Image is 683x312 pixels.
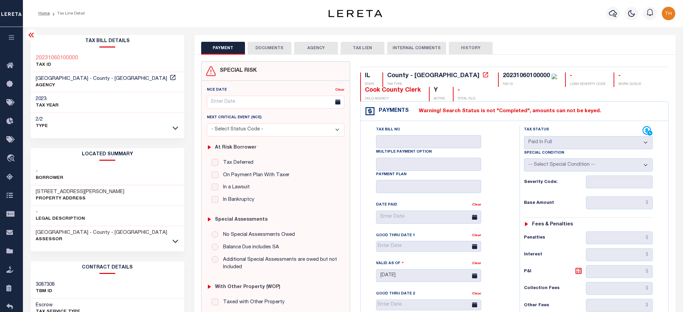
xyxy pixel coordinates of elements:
[215,217,268,223] h6: Special Assessments
[434,96,445,101] p: ACTIVE
[38,11,50,15] a: Home
[36,175,63,182] p: Borrower
[36,76,167,81] span: [GEOGRAPHIC_DATA] - County - [GEOGRAPHIC_DATA]
[376,172,406,178] label: Payment Plan
[365,72,374,80] div: IL
[586,265,653,278] input: $
[207,96,345,109] input: Enter Date
[458,96,475,101] p: TOTAL DLQ
[586,282,653,295] input: $
[586,299,653,312] input: $
[618,82,641,87] p: WORK QUEUE
[36,189,124,195] h3: [STREET_ADDRESS][PERSON_NAME]
[36,302,80,309] h3: Escrow
[36,55,78,62] a: 20231060100000
[552,74,557,79] img: check-icon-green.svg
[220,256,340,271] label: Additional Special Assessments are owed but not Included
[36,281,55,288] h3: 3087308
[36,236,167,243] p: Assessor
[449,42,493,55] button: HISTORY
[662,7,675,20] img: svg+xml;base64,PHN2ZyB4bWxucz0iaHR0cDovL3d3dy53My5vcmcvMjAwMC9zdmciIHBvaW50ZXItZXZlbnRzPSJub25lIi...
[365,82,374,87] p: STATE
[472,203,481,207] a: Clear
[586,231,653,244] input: $
[329,10,382,17] img: logo-dark.svg
[618,72,641,80] div: -
[36,116,48,123] h3: 2/2
[50,10,85,17] li: Tax Line Detail
[524,150,564,156] label: Special Condition
[365,96,421,101] p: DELQ AGENCY
[376,127,400,133] label: Tax Bill No
[458,87,475,94] div: -
[376,260,404,267] label: Valid as Of
[220,171,289,179] label: On Payment Plan With Taxer
[220,299,285,306] label: Taxed with Other Property
[36,216,85,222] p: Legal Description
[570,72,606,80] div: -
[434,87,445,94] div: Y
[31,148,184,161] h2: LOCATED SUMMARY
[524,200,586,206] h6: Base Amount
[341,42,384,55] button: TAX LIEN
[387,42,446,55] button: INTERNAL COMMENTS
[472,262,481,265] a: Clear
[6,154,17,163] i: travel_explore
[36,195,124,202] p: Property Address
[376,300,481,310] input: Enter Date
[503,82,557,87] p: TAX ID
[376,269,481,282] input: Enter Date
[570,82,606,87] p: LOAN SEVERITY CODE
[387,82,490,87] p: TAX TYPE
[472,234,481,237] a: Clear
[376,291,415,297] label: Good Thru Date 2
[36,82,177,89] p: AGENCY
[586,196,653,209] input: $
[220,244,279,251] label: Balance Due includes SA
[387,73,479,79] div: County - [GEOGRAPHIC_DATA]
[335,88,344,92] a: Clear
[36,288,55,295] p: TBM ID
[36,168,63,175] h3: -
[524,286,586,291] h6: Collection Fees
[472,292,481,295] a: Clear
[36,96,59,102] h3: 2023
[376,241,481,252] input: Enter Date
[376,211,481,224] input: Enter Date
[36,62,78,68] p: TAX ID
[220,184,250,191] label: In a Lawsuit
[36,229,167,236] h3: [GEOGRAPHIC_DATA] - County - [GEOGRAPHIC_DATA]
[220,196,254,204] label: In Bankruptcy
[294,42,338,55] button: AGENCY
[31,35,184,48] h2: Tax Bill Details
[31,261,184,274] h2: CONTRACT details
[586,248,653,261] input: $
[248,42,291,55] button: DOCUMENTS
[524,303,586,308] h6: Other Fees
[216,68,257,74] h4: SPECIAL RISK
[376,149,432,155] label: Multiple Payment Option
[36,123,48,130] p: Type
[207,115,261,121] label: Next Critical Event (NCE)
[220,159,253,167] label: Tax Deferred
[524,235,586,241] h6: Penalties
[409,107,601,115] label: Warning! Search Status is not "Completed", amounts can not be keyed.
[376,202,397,208] label: Date Paid
[36,102,59,109] p: TAX YEAR
[524,267,586,276] h6: P&I
[376,233,415,239] label: Good Thru Date 1
[201,42,245,55] button: PAYMENT
[220,231,295,239] label: No Special Assessments Owed
[215,145,256,151] h6: At Risk Borrower
[207,87,227,93] label: NCE Date
[36,209,85,216] h3: -
[524,252,586,257] h6: Interest
[524,127,549,133] label: Tax Status
[503,73,550,79] div: 20231060100000
[375,108,409,114] h4: Payments
[532,222,573,227] h6: Fees & Penalties
[215,284,280,290] h6: with Other Property (WOP)
[365,87,421,94] div: Cook County Clerk
[524,180,586,185] h6: Severity Code:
